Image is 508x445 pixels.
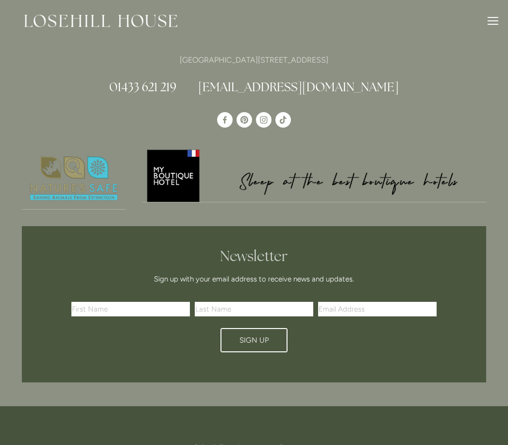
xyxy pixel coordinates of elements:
[220,328,288,352] button: Sign Up
[318,302,437,316] input: Email Address
[198,79,399,95] a: [EMAIL_ADDRESS][DOMAIN_NAME]
[109,79,176,95] a: 01433 621 219
[239,336,269,345] span: Sign Up
[75,247,433,265] h2: Newsletter
[24,15,177,27] img: Losehill House
[195,302,313,316] input: Last Name
[142,148,487,202] img: My Boutique Hotel - Logo
[75,273,433,285] p: Sign up with your email address to receive news and updates.
[256,112,271,128] a: Instagram
[142,148,487,202] a: My Boutique Hotel - Logo
[217,112,233,128] a: Losehill House Hotel & Spa
[22,148,126,209] img: Nature's Safe - Logo
[22,148,126,210] a: Nature's Safe - Logo
[237,112,252,128] a: Pinterest
[275,112,291,128] a: TikTok
[71,302,190,316] input: First Name
[22,53,486,66] p: [GEOGRAPHIC_DATA][STREET_ADDRESS]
